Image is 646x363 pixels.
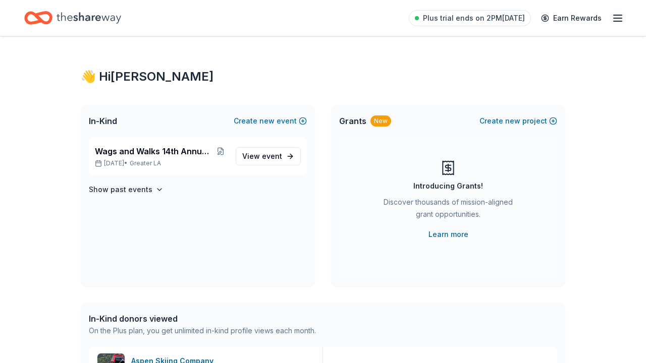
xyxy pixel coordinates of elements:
div: New [370,115,391,127]
a: Home [24,6,121,30]
span: Plus trial ends on 2PM[DATE] [423,12,525,24]
div: On the Plus plan, you get unlimited in-kind profile views each month. [89,325,316,337]
span: View [242,150,282,162]
a: View event [236,147,301,165]
a: Plus trial ends on 2PM[DATE] [409,10,531,26]
span: Greater LA [130,159,161,167]
span: new [505,115,520,127]
div: 👋 Hi [PERSON_NAME] [81,69,565,85]
a: Earn Rewards [535,9,608,27]
p: [DATE] • [95,159,228,167]
span: new [259,115,275,127]
a: Learn more [428,228,468,240]
button: Createnewevent [234,115,307,127]
h4: Show past events [89,184,152,196]
button: Show past events [89,184,164,196]
div: In-Kind donors viewed [89,313,316,325]
span: event [262,152,282,160]
span: Grants [339,115,366,127]
div: Discover thousands of mission-aligned grant opportunities. [380,196,517,224]
span: Wags and Walks 14th Annual Online Auction [95,145,214,157]
div: Introducing Grants! [413,180,483,192]
span: In-Kind [89,115,117,127]
button: Createnewproject [479,115,557,127]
